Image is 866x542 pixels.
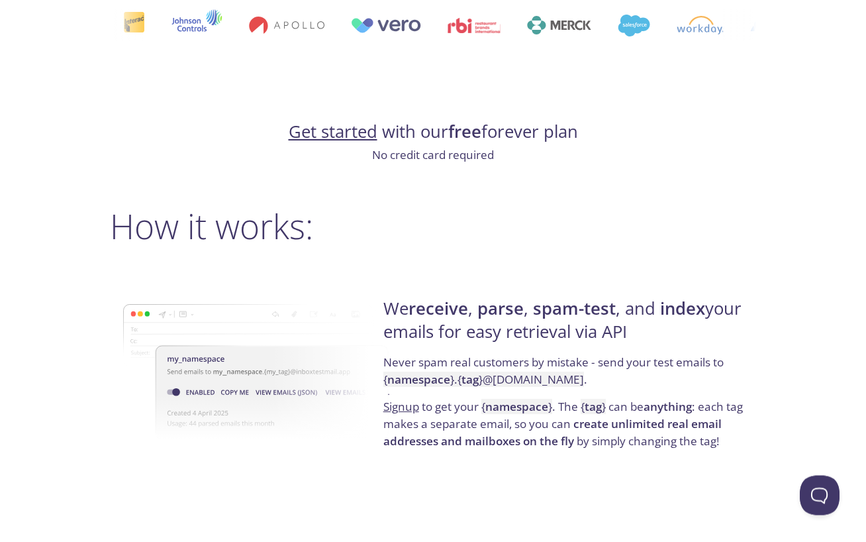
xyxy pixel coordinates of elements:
[383,354,752,399] p: Never spam real customers by mistake - send your test emails to .
[618,15,649,37] img: salesforce
[387,372,450,388] strong: namespace
[383,298,752,354] h4: We , , , and your emails for easy retrieval via API
[644,400,692,415] strong: anything
[383,417,722,449] strong: create unlimited real email addresses and mailboxes on the fly
[585,400,602,415] strong: tag
[477,298,524,321] strong: parse
[800,476,840,515] iframe: Help Scout Beacon - Open
[677,17,724,35] img: workday
[448,19,501,34] img: rbi
[351,19,421,34] img: vero
[660,298,705,321] strong: index
[481,400,552,415] code: { }
[171,10,222,42] img: johnsoncontrols
[383,400,419,415] a: Signup
[110,147,756,164] p: No credit card required
[110,121,756,144] h4: with our forever plan
[383,399,752,450] p: to get your . The can be : each tag makes a separate email, so you can by simply changing the tag!
[110,207,756,246] h2: How it works:
[581,400,606,415] code: { }
[533,298,616,321] strong: spam-test
[527,17,591,35] img: merck
[289,121,377,144] a: Get started
[383,372,584,388] code: { } . { } @[DOMAIN_NAME]
[249,17,324,35] img: apollo
[461,372,479,388] strong: tag
[123,268,393,477] img: namespace-image
[485,400,548,415] strong: namespace
[409,298,468,321] strong: receive
[448,121,481,144] strong: free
